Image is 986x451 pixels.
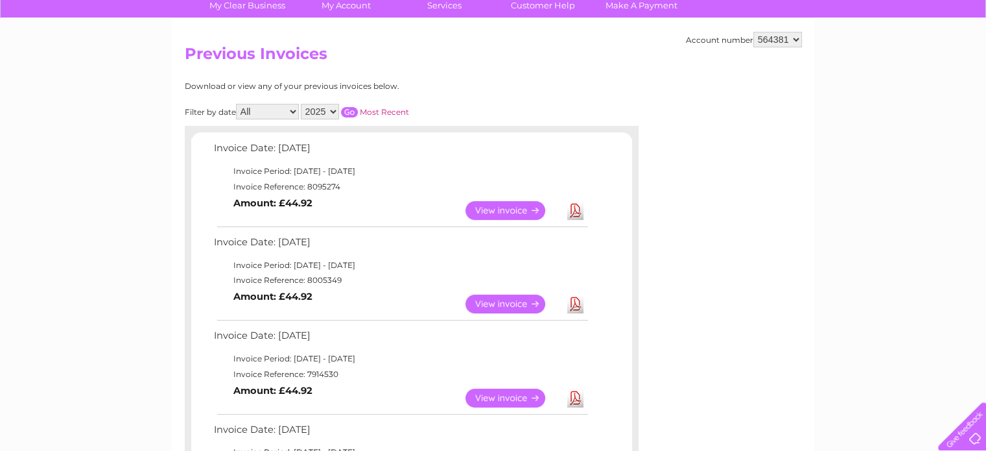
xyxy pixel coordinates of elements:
[185,104,525,119] div: Filter by date
[211,421,590,445] td: Invoice Date: [DATE]
[211,327,590,351] td: Invoice Date: [DATE]
[465,201,561,220] a: View
[233,385,312,396] b: Amount: £44.92
[211,179,590,195] td: Invoice Reference: 8095274
[827,55,865,65] a: Telecoms
[233,291,312,302] b: Amount: £44.92
[211,367,590,382] td: Invoice Reference: 7914530
[465,295,561,313] a: View
[943,55,974,65] a: Log out
[900,55,932,65] a: Contact
[211,140,590,164] td: Invoice Date: [DATE]
[686,32,802,47] div: Account number
[360,107,409,117] a: Most Recent
[211,234,590,258] td: Invoice Date: [DATE]
[187,7,800,63] div: Clear Business is a trading name of Verastar Limited (registered in [GEOGRAPHIC_DATA] No. 3667643...
[790,55,819,65] a: Energy
[567,389,583,408] a: Download
[211,351,590,367] td: Invoice Period: [DATE] - [DATE]
[211,164,590,179] td: Invoice Period: [DATE] - [DATE]
[233,197,312,209] b: Amount: £44.92
[465,389,561,408] a: View
[567,295,583,313] a: Download
[873,55,892,65] a: Blog
[742,6,831,23] a: 0333 014 3131
[185,82,525,91] div: Download or view any of your previous invoices below.
[34,34,100,73] img: logo.png
[211,273,590,288] td: Invoice Reference: 8005349
[185,45,802,69] h2: Previous Invoices
[211,258,590,273] td: Invoice Period: [DATE] - [DATE]
[567,201,583,220] a: Download
[758,55,782,65] a: Water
